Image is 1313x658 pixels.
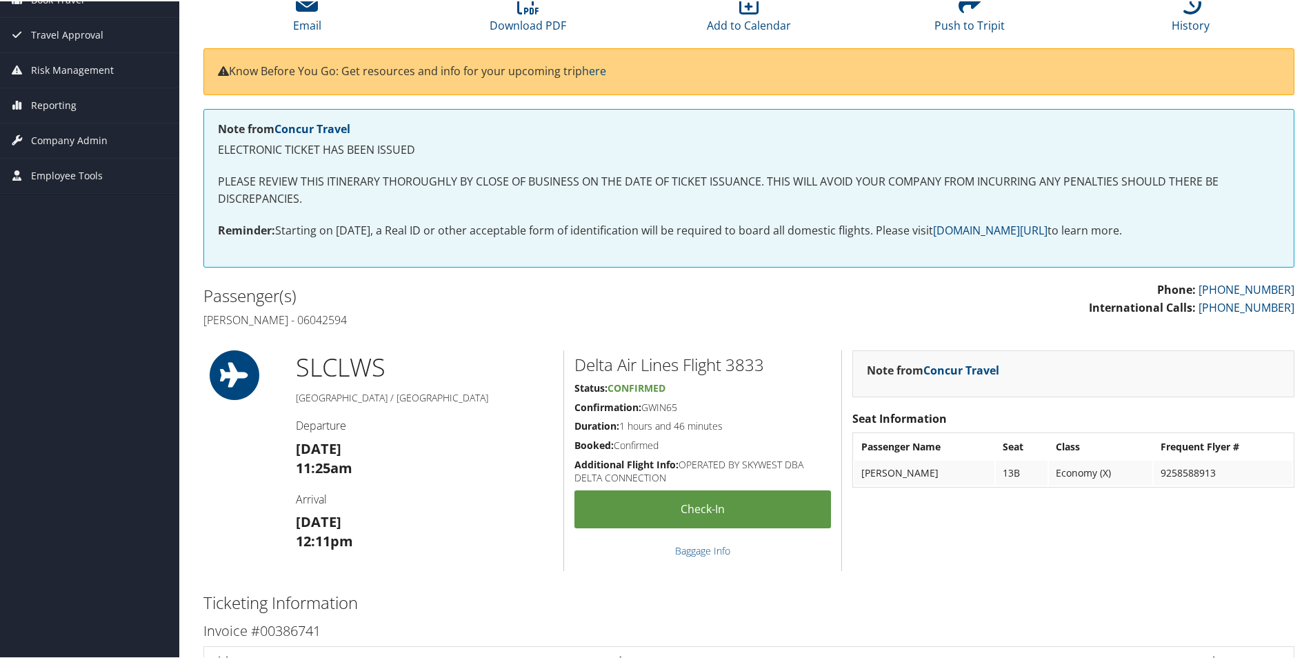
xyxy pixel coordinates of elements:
[574,457,679,470] strong: Additional Flight Info:
[203,590,1294,613] h2: Ticketing Information
[1049,433,1152,458] th: Class
[1049,459,1152,484] td: Economy (X)
[996,433,1048,458] th: Seat
[996,459,1048,484] td: 13B
[1199,299,1294,314] a: [PHONE_NUMBER]
[574,399,831,413] h5: GWIN65
[31,122,108,157] span: Company Admin
[296,490,553,506] h4: Arrival
[574,352,831,375] h2: Delta Air Lines Flight 3833
[574,489,831,527] a: Check-in
[574,418,831,432] h5: 1 hours and 46 minutes
[574,380,608,393] strong: Status:
[218,140,1280,158] p: ELECTRONIC TICKET HAS BEEN ISSUED
[867,361,999,377] strong: Note from
[218,221,1280,239] p: Starting on [DATE], a Real ID or other acceptable form of identification will be required to boar...
[923,361,999,377] a: Concur Travel
[608,380,665,393] span: Confirmed
[296,349,553,383] h1: SLC LWS
[852,410,947,425] strong: Seat Information
[203,311,739,326] h4: [PERSON_NAME] - 06042594
[574,418,619,431] strong: Duration:
[574,437,831,451] h5: Confirmed
[296,457,352,476] strong: 11:25am
[854,459,994,484] td: [PERSON_NAME]
[218,120,350,135] strong: Note from
[854,433,994,458] th: Passenger Name
[296,511,341,530] strong: [DATE]
[218,172,1280,207] p: PLEASE REVIEW THIS ITINERARY THOROUGHLY BY CLOSE OF BUSINESS ON THE DATE OF TICKET ISSUANCE. THIS...
[296,390,553,403] h5: [GEOGRAPHIC_DATA] / [GEOGRAPHIC_DATA]
[582,62,606,77] a: here
[933,221,1048,237] a: [DOMAIN_NAME][URL]
[31,17,103,51] span: Travel Approval
[218,61,1280,79] p: Know Before You Go: Get resources and info for your upcoming trip
[296,438,341,457] strong: [DATE]
[31,87,77,121] span: Reporting
[274,120,350,135] a: Concur Travel
[574,399,641,412] strong: Confirmation:
[574,457,831,483] h5: OPERATED BY SKYWEST DBA DELTA CONNECTION
[31,157,103,192] span: Employee Tools
[218,221,275,237] strong: Reminder:
[203,283,739,306] h2: Passenger(s)
[574,437,614,450] strong: Booked:
[296,530,353,549] strong: 12:11pm
[1154,433,1292,458] th: Frequent Flyer #
[31,52,114,86] span: Risk Management
[1154,459,1292,484] td: 9258588913
[1199,281,1294,296] a: [PHONE_NUMBER]
[675,543,730,556] a: Baggage Info
[1089,299,1196,314] strong: International Calls:
[203,620,1294,639] h3: Invoice #00386741
[296,417,553,432] h4: Departure
[1157,281,1196,296] strong: Phone:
